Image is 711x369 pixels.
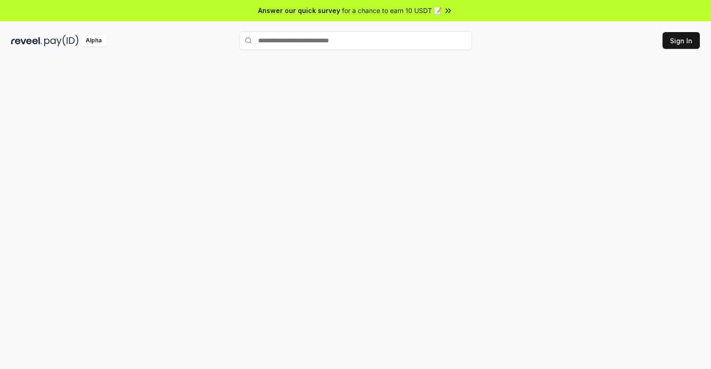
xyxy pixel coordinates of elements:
[44,35,79,47] img: pay_id
[11,35,42,47] img: reveel_dark
[342,6,442,15] span: for a chance to earn 10 USDT 📝
[81,35,107,47] div: Alpha
[663,32,700,49] button: Sign In
[258,6,340,15] span: Answer our quick survey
